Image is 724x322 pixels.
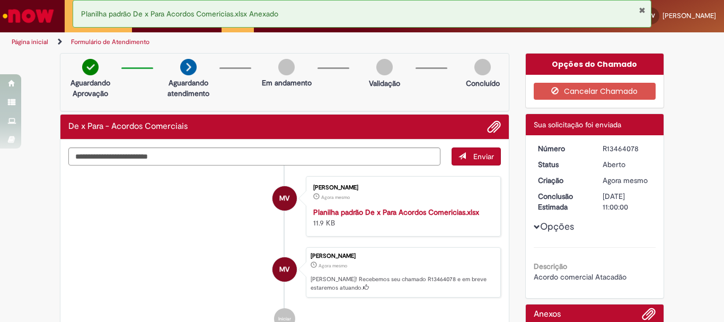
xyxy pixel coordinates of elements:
[8,32,475,52] ul: Trilhas de página
[81,9,278,19] span: Planilha padrão De x Para Acordos Comericias.xlsx Anexado
[68,147,440,166] textarea: Digite sua mensagem aqui...
[65,77,116,99] p: Aguardando Aprovação
[180,59,197,75] img: arrow-next.png
[1,5,56,27] img: ServiceNow
[71,38,149,46] a: Formulário de Atendimento
[12,38,48,46] a: Página inicial
[163,77,214,99] p: Aguardando atendimento
[603,159,652,170] div: Aberto
[603,191,652,212] div: [DATE] 11:00:00
[311,253,495,259] div: [PERSON_NAME]
[526,54,664,75] div: Opções do Chamado
[68,122,188,132] h2: De x Para - Acordos Comerciais Histórico de tíquete
[534,120,621,129] span: Sua solicitação foi enviada
[313,207,490,228] div: 11.9 KB
[279,257,289,282] span: MV
[473,152,494,161] span: Enviar
[534,310,561,319] h2: Anexos
[530,191,595,212] dt: Conclusão Estimada
[530,159,595,170] dt: Status
[487,120,501,134] button: Adicionar anexos
[262,77,312,88] p: Em andamento
[530,175,595,186] dt: Criação
[474,59,491,75] img: img-circle-grey.png
[278,59,295,75] img: img-circle-grey.png
[663,11,716,20] span: [PERSON_NAME]
[603,143,652,154] div: R13464078
[272,186,297,211] div: Maria Fernanda Brandao Vinholis
[639,6,646,14] button: Fechar Notificação
[68,247,501,298] li: Maria Fernanda Brandao Vinholis
[466,78,500,89] p: Concluído
[321,194,350,201] span: Agora mesmo
[313,185,490,191] div: [PERSON_NAME]
[319,263,347,269] time: 29/08/2025 19:04:34
[534,272,626,282] span: Acordo comercial Atacadão
[313,207,479,217] a: Planilha padrão De x Para Acordos Comericias.xlsx
[534,262,567,271] b: Descrição
[319,263,347,269] span: Agora mesmo
[279,186,289,211] span: MV
[376,59,393,75] img: img-circle-grey.png
[534,83,656,100] button: Cancelar Chamado
[603,176,648,185] time: 29/08/2025 19:04:34
[452,147,501,166] button: Enviar
[321,194,350,201] time: 29/08/2025 19:04:32
[369,78,400,89] p: Validação
[603,175,652,186] div: 29/08/2025 19:04:34
[311,275,495,292] p: [PERSON_NAME]! Recebemos seu chamado R13464078 e em breve estaremos atuando.
[82,59,99,75] img: check-circle-green.png
[603,176,648,185] span: Agora mesmo
[530,143,595,154] dt: Número
[272,257,297,282] div: Maria Fernanda Brandao Vinholis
